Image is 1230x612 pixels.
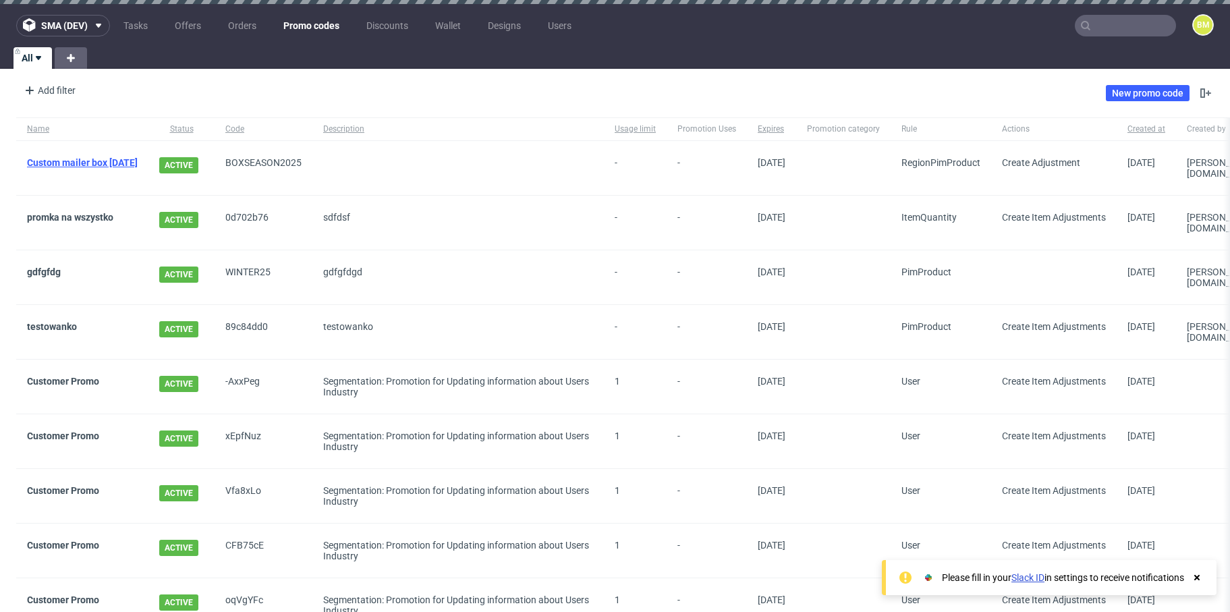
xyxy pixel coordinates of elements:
span: BOXSEASON2025 [225,157,302,179]
span: Create Item Adjustments [1002,485,1106,496]
span: - [677,430,736,452]
span: - [677,376,736,397]
div: testowanko [323,321,593,332]
span: Create Item Adjustments [1002,321,1106,332]
span: - [615,212,656,233]
a: Discounts [358,15,416,36]
a: Customer Promo [27,594,99,605]
span: ItemQuantity [901,212,957,223]
span: 1 [615,485,620,496]
span: ACTIVE [159,540,198,556]
span: [DATE] [758,540,785,551]
span: ACTIVE [159,267,198,283]
span: Create Item Adjustments [1002,594,1106,605]
span: User [901,376,920,387]
div: Add filter [19,80,78,101]
span: ACTIVE [159,212,198,228]
img: Slack [922,571,935,584]
span: [DATE] [758,430,785,441]
span: Status [159,123,204,135]
a: Customer Promo [27,376,99,387]
div: Segmentation: Promotion for Updating information about Users Industry [323,540,593,561]
span: PimProduct [901,267,951,277]
span: Region PimProduct [901,157,980,168]
span: PimProduct [901,321,951,332]
span: Create Item Adjustments [1002,376,1106,387]
a: Slack ID [1011,572,1044,583]
span: - [677,157,736,179]
span: [DATE] [1127,267,1155,277]
span: ACTIVE [159,376,198,392]
a: Designs [480,15,529,36]
span: Created at [1127,123,1165,135]
span: Create Item Adjustments [1002,212,1106,223]
a: All [13,47,52,69]
span: 1 [615,594,620,605]
span: - [677,485,736,507]
figcaption: BM [1194,16,1212,34]
a: Customer Promo [27,485,99,496]
a: testowanko [27,321,77,332]
span: [DATE] [758,212,785,223]
span: [DATE] [1127,157,1155,168]
span: 89c84dd0 [225,321,302,343]
a: gdfgfdg [27,267,61,277]
div: sdfdsf [323,212,593,223]
span: Promotion Uses [677,123,736,135]
span: ACTIVE [159,321,198,337]
span: Description [323,123,593,135]
button: sma (dev) [16,15,110,36]
a: Tasks [115,15,156,36]
span: Code [225,123,302,135]
span: [DATE] [758,485,785,496]
span: Create Adjustment [1002,157,1080,168]
span: - [615,157,656,179]
span: Rule [901,123,980,135]
div: Please fill in your in settings to receive notifications [942,571,1184,584]
span: Vfa8xLo [225,485,302,507]
div: Segmentation: Promotion for Updating information about Users Industry [323,485,593,507]
span: WINTER25 [225,267,302,288]
span: [DATE] [1127,376,1155,387]
a: Customer Promo [27,540,99,551]
span: User [901,485,920,496]
a: Orders [220,15,264,36]
span: 1 [615,376,620,387]
span: [DATE] [758,157,785,168]
span: CFB75cE [225,540,302,561]
div: Segmentation: Promotion for Updating information about Users Industry [323,376,593,397]
span: - [615,321,656,343]
span: User [901,540,920,551]
a: Users [540,15,580,36]
a: Wallet [427,15,469,36]
div: Segmentation: Promotion for Updating information about Users Industry [323,430,593,452]
span: - [677,540,736,561]
span: ACTIVE [159,485,198,501]
span: [DATE] [758,267,785,277]
span: [DATE] [1127,540,1155,551]
span: Create Item Adjustments [1002,430,1106,441]
a: Promo codes [275,15,347,36]
span: ACTIVE [159,157,198,173]
a: promka na wszystko [27,212,113,223]
span: xEpfNuz [225,430,302,452]
span: 1 [615,430,620,441]
span: User [901,594,920,605]
span: ACTIVE [159,430,198,447]
span: Usage limit [615,123,656,135]
a: Custom mailer box [DATE] [27,157,138,168]
span: Create Item Adjustments [1002,540,1106,551]
span: -AxxPeg [225,376,302,397]
span: User [901,430,920,441]
span: [DATE] [758,321,785,332]
span: [DATE] [1127,212,1155,223]
span: [DATE] [758,594,785,605]
a: Customer Promo [27,430,99,441]
span: - [677,321,736,343]
span: - [615,267,656,288]
span: Expires [758,123,785,135]
a: New promo code [1106,85,1190,101]
div: gdfgfdgd [323,267,593,277]
a: Offers [167,15,209,36]
span: Promotion category [807,123,880,135]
